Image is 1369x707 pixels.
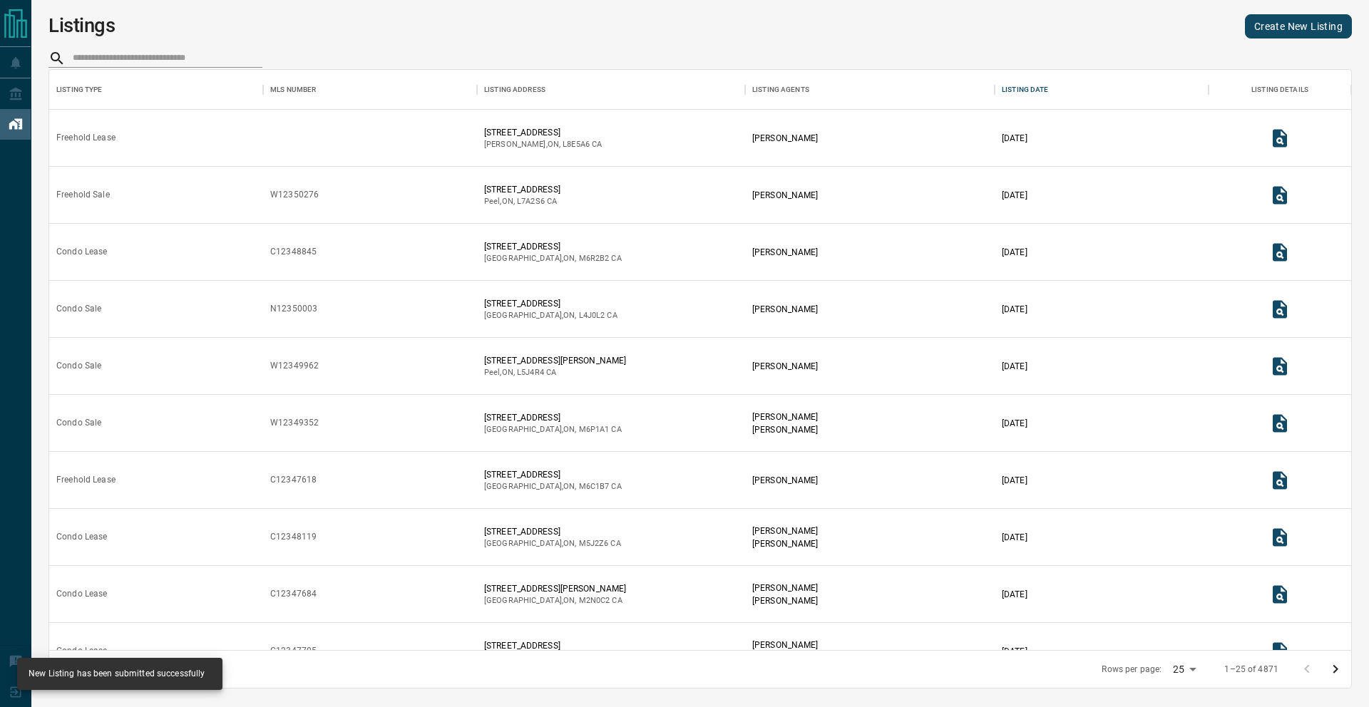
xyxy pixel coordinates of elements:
p: [GEOGRAPHIC_DATA] , ON , CA [484,595,626,607]
a: Create New Listing [1245,14,1352,38]
div: Listing Date [1002,70,1049,110]
button: View Listing Details [1266,124,1294,153]
p: [PERSON_NAME] [752,189,818,202]
p: [STREET_ADDRESS] [484,411,622,424]
div: Condo Sale [56,417,101,429]
span: l4j0l2 [579,311,605,320]
p: [PERSON_NAME] [752,132,818,145]
div: Condo Sale [56,360,101,372]
div: Condo Lease [56,531,107,543]
p: [PERSON_NAME] , ON , CA [484,139,602,150]
p: [PERSON_NAME] [752,525,818,537]
button: View Listing Details [1266,523,1294,552]
p: [DATE] [1002,189,1027,202]
button: View Listing Details [1266,580,1294,609]
p: [DATE] [1002,360,1027,373]
div: Condo Lease [56,246,107,258]
p: [STREET_ADDRESS] [484,468,622,481]
p: [DATE] [1002,645,1027,658]
p: [PERSON_NAME] [752,594,818,607]
div: MLS Number [263,70,477,110]
span: m5j2z6 [579,539,609,548]
p: [DATE] [1002,246,1027,259]
div: Condo Sale [56,303,101,315]
p: [DATE] [1002,303,1027,316]
div: W12350276 [270,189,319,201]
div: Listing Details [1209,70,1351,110]
p: [DATE] [1002,417,1027,430]
div: Condo Lease [56,645,107,657]
p: [STREET_ADDRESS][PERSON_NAME] [484,582,626,595]
span: m6p1a1 [579,425,610,434]
div: C12347618 [270,474,317,486]
div: N12350003 [270,303,317,315]
button: View Listing Details [1266,181,1294,210]
div: C12347705 [270,645,317,657]
div: 25 [1167,659,1201,680]
p: [GEOGRAPHIC_DATA] , ON , CA [484,538,621,549]
p: [PERSON_NAME] [752,246,818,259]
p: [DATE] [1002,132,1027,145]
p: Rows per page: [1102,664,1162,676]
span: l5j4r4 [517,368,544,377]
p: [STREET_ADDRESS] [484,525,621,538]
div: Listing Type [56,70,103,110]
button: Go to next page [1321,655,1350,683]
p: [GEOGRAPHIC_DATA] , ON , CA [484,481,622,492]
button: View Listing Details [1266,466,1294,495]
div: C12348119 [270,531,317,543]
p: [GEOGRAPHIC_DATA] , ON , CA [484,310,617,321]
p: [DATE] [1002,588,1027,601]
div: Listing Type [49,70,263,110]
p: [PERSON_NAME] [752,474,818,487]
p: [STREET_ADDRESS] [484,639,622,652]
div: Listing Address [477,70,745,110]
div: Freehold Lease [56,474,116,486]
div: New Listing has been submitted successfully [29,662,205,686]
p: [DATE] [1002,474,1027,487]
div: Freehold Sale [56,189,110,201]
div: Listing Details [1251,70,1308,110]
p: [STREET_ADDRESS] [484,126,602,139]
span: m2n0c2 [579,596,610,605]
p: [PERSON_NAME] [752,423,818,436]
div: C12347684 [270,588,317,600]
p: [DATE] [1002,531,1027,544]
h1: Listings [48,14,116,37]
p: [PERSON_NAME] [752,537,818,550]
p: [GEOGRAPHIC_DATA] , ON , CA [484,253,622,264]
p: [STREET_ADDRESS] [484,240,622,253]
p: Peel , ON , CA [484,196,560,207]
button: View Listing Details [1266,409,1294,438]
p: [PERSON_NAME] [752,582,818,594]
span: m6r2b2 [579,254,610,263]
p: [PERSON_NAME] [752,303,818,316]
div: C12348845 [270,246,317,258]
button: View Listing Details [1266,352,1294,381]
span: l8e5a6 [563,140,590,149]
div: Condo Lease [56,588,107,600]
p: [STREET_ADDRESS] [484,183,560,196]
div: W12349962 [270,360,319,372]
div: Listing Address [484,70,545,110]
p: [GEOGRAPHIC_DATA] , ON , CA [484,424,622,435]
p: 1–25 of 4871 [1224,664,1278,676]
div: Listing Agents [745,70,995,110]
span: l7a2s6 [517,197,545,206]
div: MLS Number [270,70,316,110]
p: Peel , ON , CA [484,367,626,378]
button: View Listing Details [1266,238,1294,267]
p: [PERSON_NAME] [752,411,818,423]
button: View Listing Details [1266,637,1294,666]
p: [PERSON_NAME] [752,639,818,651]
div: W12349352 [270,417,319,429]
p: [PERSON_NAME] [752,360,818,373]
button: View Listing Details [1266,295,1294,324]
div: Listing Agents [752,70,809,110]
div: Freehold Lease [56,132,116,144]
p: [STREET_ADDRESS][PERSON_NAME] [484,354,626,367]
p: [STREET_ADDRESS] [484,297,617,310]
div: Listing Date [995,70,1209,110]
span: m6c1b7 [579,482,610,491]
